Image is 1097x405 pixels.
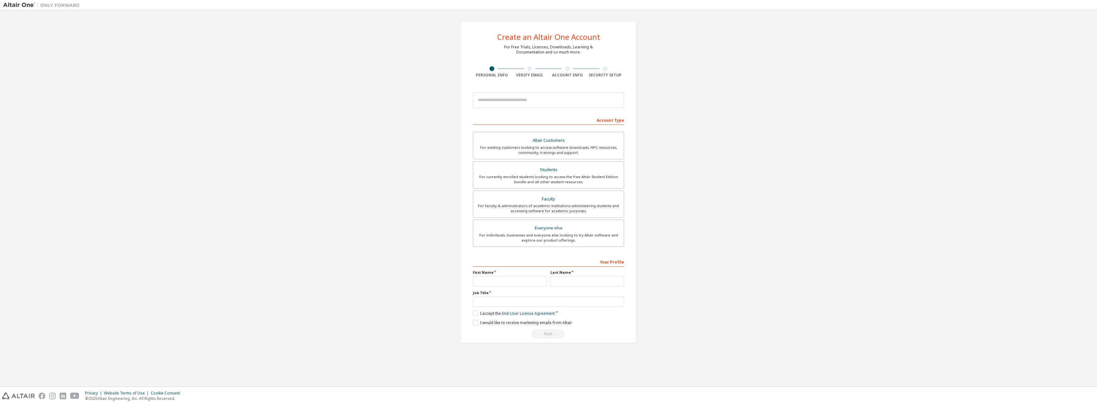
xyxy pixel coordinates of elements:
[70,393,79,399] img: youtube.svg
[477,136,620,145] div: Altair Customers
[151,391,184,396] div: Cookie Consent
[502,311,555,316] a: End-User License Agreement
[477,165,620,174] div: Students
[473,115,624,125] div: Account Type
[511,73,549,78] div: Verify Email
[85,391,104,396] div: Privacy
[473,311,555,316] label: I accept the
[477,145,620,155] div: For existing customers looking to access software downloads, HPC resources, community, trainings ...
[85,396,184,401] p: © 2025 Altair Engineering, Inc. All Rights Reserved.
[504,45,593,55] div: For Free Trials, Licenses, Downloads, Learning & Documentation and so much more.
[473,320,572,325] label: I would like to receive marketing emails from Altair
[477,203,620,213] div: For faculty & administrators of academic institutions administering students and accessing softwa...
[473,329,624,339] div: Read and acccept EULA to continue
[477,224,620,233] div: Everyone else
[2,393,35,399] img: altair_logo.svg
[49,393,56,399] img: instagram.svg
[60,393,66,399] img: linkedin.svg
[473,73,511,78] div: Personal Info
[39,393,45,399] img: facebook.svg
[550,270,624,275] label: Last Name
[473,257,624,267] div: Your Profile
[477,233,620,243] div: For individuals, businesses and everyone else looking to try Altair software and explore our prod...
[104,391,151,396] div: Website Terms of Use
[477,195,620,204] div: Faculty
[3,2,83,8] img: Altair One
[473,270,547,275] label: First Name
[477,174,620,184] div: For currently enrolled students looking to access the free Altair Student Edition bundle and all ...
[473,290,624,295] label: Job Title
[497,33,600,41] div: Create an Altair One Account
[548,73,586,78] div: Account Info
[586,73,624,78] div: Security Setup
